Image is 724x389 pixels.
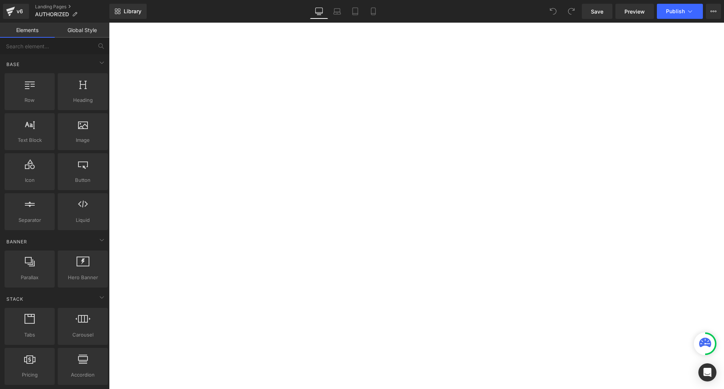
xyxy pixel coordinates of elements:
a: Global Style [55,23,109,38]
span: Banner [6,238,28,245]
a: Mobile [364,4,382,19]
button: Undo [546,4,561,19]
span: Base [6,61,20,68]
a: Tablet [346,4,364,19]
span: Heading [60,96,106,104]
span: Preview [624,8,645,15]
a: v6 [3,4,29,19]
span: Save [591,8,603,15]
span: Icon [7,176,52,184]
span: Publish [666,8,685,14]
div: v6 [15,6,25,16]
span: Accordion [60,371,106,379]
span: Carousel [60,331,106,339]
a: Desktop [310,4,328,19]
a: Preview [615,4,654,19]
a: New Library [109,4,147,19]
span: Tabs [7,331,52,339]
a: Landing Pages [35,4,109,10]
span: Stack [6,295,24,303]
a: Laptop [328,4,346,19]
div: Open Intercom Messenger [698,363,716,381]
span: Pricing [7,371,52,379]
span: Button [60,176,106,184]
span: Hero Banner [60,274,106,281]
span: Library [124,8,141,15]
span: Parallax [7,274,52,281]
span: AUTHORIZED [35,11,69,17]
span: Separator [7,216,52,224]
span: Liquid [60,216,106,224]
button: Redo [564,4,579,19]
button: More [706,4,721,19]
span: Text Block [7,136,52,144]
span: Image [60,136,106,144]
span: Row [7,96,52,104]
button: Publish [657,4,703,19]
